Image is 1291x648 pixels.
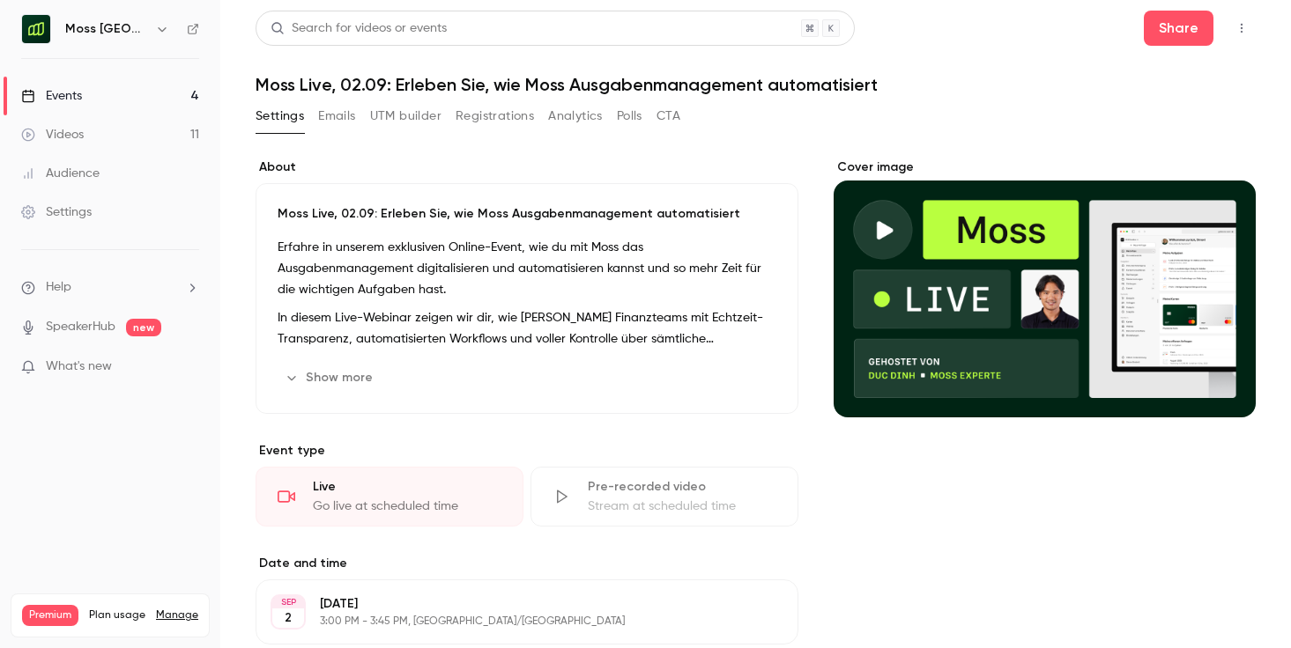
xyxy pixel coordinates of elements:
[65,20,148,38] h6: Moss [GEOGRAPHIC_DATA]
[256,442,798,460] p: Event type
[278,205,776,223] p: Moss Live, 02.09: Erleben Sie, wie Moss Ausgabenmanagement automatisiert
[21,87,82,105] div: Events
[456,102,534,130] button: Registrations
[278,364,383,392] button: Show more
[256,555,798,572] label: Date and time
[126,319,161,336] span: new
[617,102,642,130] button: Polls
[22,15,50,43] img: Moss Deutschland
[1144,11,1213,46] button: Share
[834,158,1256,176] label: Cover image
[320,615,705,629] p: 3:00 PM - 3:45 PM, [GEOGRAPHIC_DATA]/[GEOGRAPHIC_DATA]
[256,467,523,526] div: LiveGo live at scheduled time
[21,165,100,182] div: Audience
[272,596,304,608] div: SEP
[285,609,292,627] p: 2
[156,608,198,622] a: Manage
[21,278,199,297] li: help-dropdown-opener
[657,102,680,130] button: CTA
[256,102,304,130] button: Settings
[46,278,71,297] span: Help
[370,102,441,130] button: UTM builder
[278,237,776,300] p: Erfahre in unserem exklusiven Online-Event, wie du mit Moss das Ausgabenmanagement digitalisieren...
[256,74,1256,95] h1: Moss Live, 02.09: Erleben Sie, wie Moss Ausgabenmanagement automatisiert
[320,595,705,613] p: [DATE]
[46,357,112,376] span: What's new
[588,497,776,515] div: Stream at scheduled time
[271,19,447,38] div: Search for videos or events
[46,318,115,336] a: SpeakerHub
[530,467,798,526] div: Pre-recorded videoStream at scheduled time
[588,478,776,496] div: Pre-recorded video
[178,359,199,375] iframe: Noticeable Trigger
[313,478,501,496] div: Live
[22,605,78,626] span: Premium
[548,102,603,130] button: Analytics
[21,126,84,144] div: Videos
[21,203,92,221] div: Settings
[318,102,355,130] button: Emails
[89,608,145,622] span: Plan usage
[313,497,501,515] div: Go live at scheduled time
[256,158,798,176] label: About
[834,158,1256,417] section: Cover image
[278,307,776,350] p: In diesem Live-Webinar zeigen wir dir, wie [PERSON_NAME] Finanzteams mit Echtzeit-Transparenz, au...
